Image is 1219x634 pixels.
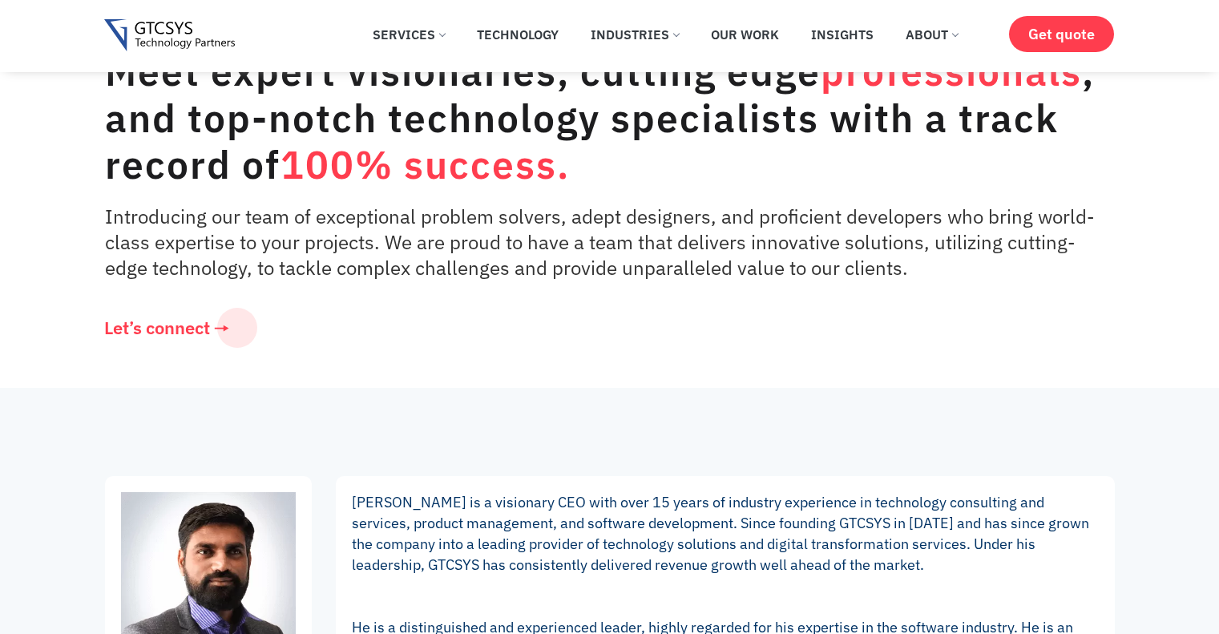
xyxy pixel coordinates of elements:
[104,319,210,337] span: Let’s connect
[699,17,791,52] a: Our Work
[579,17,691,52] a: Industries
[104,19,235,52] img: Gtcsys logo
[1028,26,1095,42] span: Get quote
[105,204,1107,281] p: Introducing our team of exceptional problem solvers, adept designers, and proficient developers w...
[81,308,257,348] a: Let’s connect
[361,17,457,52] a: Services
[465,17,571,52] a: Technology
[799,17,886,52] a: Insights
[1009,16,1114,52] a: Get quote
[281,139,570,189] span: 100% success.
[105,48,1107,188] div: Meet expert visionaries, cutting edge , and top-notch technology specialists with a track record of
[894,17,970,52] a: About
